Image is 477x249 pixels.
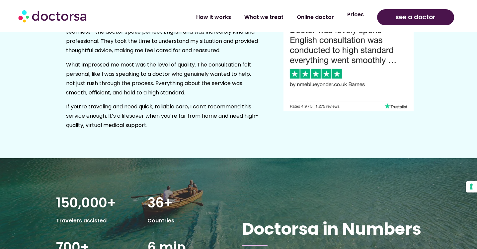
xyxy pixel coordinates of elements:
[66,9,260,55] p: Thankfully, I discovered Doctorsa. From the comfort of my hotel room, I connected with a doctor f...
[466,181,477,192] button: Your consent preferences for tracking technologies
[126,10,371,25] nav: Menu
[56,193,116,212] span: 150,000+
[242,220,425,238] h2: Doctorsa in Numbers
[377,9,454,25] a: see a doctor
[56,216,141,225] p: Travelers assisted
[238,10,290,25] a: What we treat
[66,60,260,97] p: What impressed me most was the level of quality. The consultation felt personal, like I was speak...
[147,216,232,225] p: Countries
[395,12,436,23] span: see a doctor
[190,10,238,25] a: How it works
[290,10,341,25] a: Online doctor
[147,193,173,212] span: 36+
[341,7,370,22] a: Prices
[66,102,260,130] p: If you’re traveling and need quick, reliable care, I can’t recommend this service enough. It’s a ...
